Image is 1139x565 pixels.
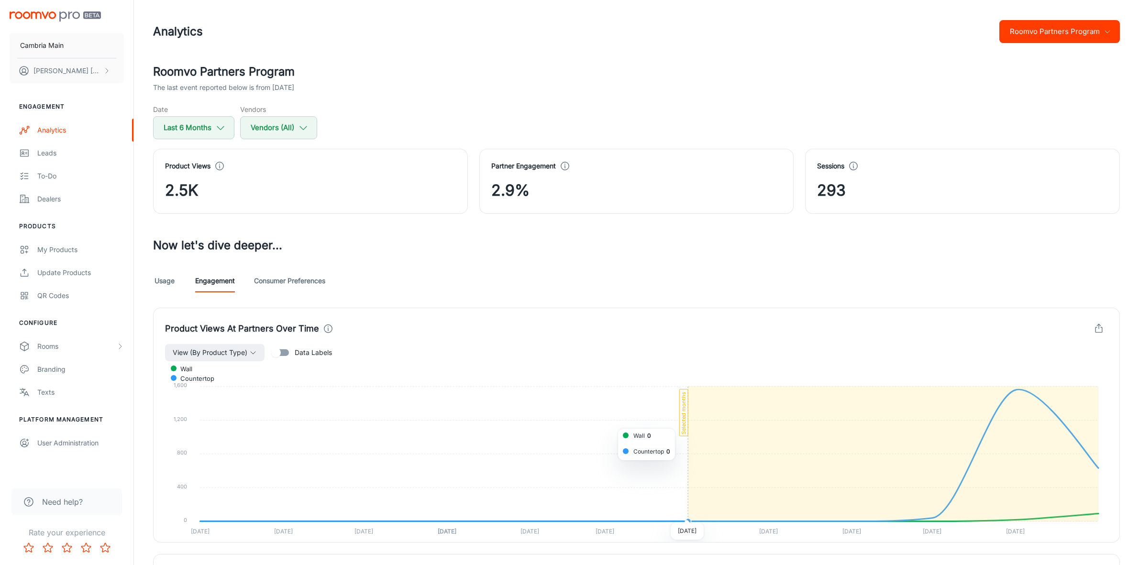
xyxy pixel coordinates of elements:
h3: Now let's dive deeper... [153,237,1120,254]
button: Rate 5 star [96,538,115,557]
a: Engagement [195,269,235,292]
div: Dealers [37,194,124,204]
tspan: 1,200 [174,416,187,422]
span: 293 [817,179,846,202]
span: View (By Product Type) [173,347,247,358]
div: Leads [37,148,124,158]
button: Vendors (All) [240,116,317,139]
tspan: [DATE] [679,528,697,535]
tspan: [DATE] [923,528,941,535]
tspan: 0 [184,517,187,523]
h5: Vendors [240,104,317,114]
tspan: [DATE] [274,528,293,535]
tspan: [DATE] [354,528,373,535]
button: [PERSON_NAME] [PERSON_NAME] [10,58,124,83]
tspan: [DATE] [438,528,456,535]
h2: Roomvo Partners Program [153,63,1120,80]
h5: Date [153,104,234,114]
p: Cambria Main [20,40,64,51]
tspan: 1,600 [174,382,187,388]
button: Rate 3 star [57,538,77,557]
a: Usage [153,269,176,292]
p: Rate your experience [8,527,126,538]
tspan: [DATE] [191,528,210,535]
button: Last 6 Months [153,116,234,139]
span: 2.5K [165,179,199,202]
tspan: 800 [177,449,187,456]
span: Data Labels [295,347,332,358]
button: Rate 1 star [19,538,38,557]
h4: Sessions [817,161,844,171]
div: My Products [37,244,124,255]
h4: Product Views [165,161,210,171]
button: Cambria Main [10,33,124,58]
h4: Partner Engagement [491,161,556,171]
span: Countertop [173,374,214,383]
h1: Analytics [153,23,203,40]
div: QR Codes [37,290,124,301]
tspan: [DATE] [1006,528,1025,535]
button: View (By Product Type) [165,344,265,361]
tspan: [DATE] [520,528,539,535]
div: User Administration [37,438,124,448]
a: Consumer Preferences [254,269,325,292]
div: Analytics [37,125,124,135]
p: The last event reported below is from [DATE] [153,82,294,93]
div: Update Products [37,267,124,278]
p: [PERSON_NAME] [PERSON_NAME] [33,66,101,76]
tspan: 400 [177,483,187,490]
div: Rooms [37,341,116,352]
div: To-do [37,171,124,181]
tspan: [DATE] [759,528,778,535]
button: Roomvo Partners Program [999,20,1120,43]
span: Need help? [42,496,83,508]
div: Branding [37,364,124,375]
img: Roomvo PRO Beta [10,11,101,22]
button: Rate 4 star [77,538,96,557]
h4: Product Views At Partners Over Time [165,322,319,335]
span: 2.9% [491,179,530,202]
div: Texts [37,387,124,398]
span: Wall [173,365,192,373]
button: Rate 2 star [38,538,57,557]
tspan: [DATE] [842,528,861,535]
tspan: [DATE] [596,528,614,535]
